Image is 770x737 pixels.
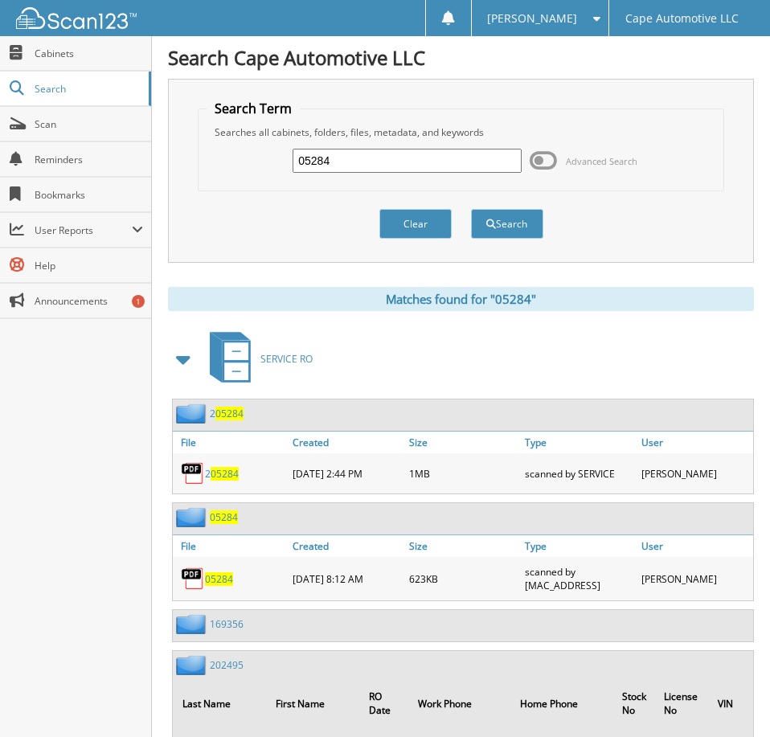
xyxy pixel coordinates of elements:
a: 169356 [210,617,244,631]
span: Scan [35,117,143,131]
span: Announcements [35,294,143,308]
div: [DATE] 2:44 PM [289,457,404,489]
a: Size [405,535,521,557]
th: RO Date [361,680,408,727]
span: Reminders [35,153,143,166]
img: folder2.png [176,614,210,634]
a: Type [521,535,637,557]
a: File [173,432,289,453]
div: [PERSON_NAME] [637,457,753,489]
a: Created [289,432,404,453]
th: License No [656,680,708,727]
th: Stock No [614,680,654,727]
th: Last Name [174,680,266,727]
span: 05284 [211,467,239,481]
div: Searches all cabinets, folders, files, metadata, and keywords [207,125,715,139]
div: 623KB [405,561,521,596]
img: PDF.png [181,567,205,591]
span: Bookmarks [35,188,143,202]
div: [PERSON_NAME] [637,561,753,596]
a: 205284 [205,467,239,481]
a: User [637,432,753,453]
a: 202495 [210,658,244,672]
span: Cape Automotive LLC [625,14,739,23]
a: 05284 [205,572,233,586]
img: folder2.png [176,403,210,424]
div: scanned by [MAC_ADDRESS] [521,561,637,596]
a: 05284 [210,510,238,524]
legend: Search Term [207,100,300,117]
th: Work Phone [410,680,510,727]
span: Search [35,82,141,96]
div: 1 [132,295,145,308]
a: File [173,535,289,557]
button: Clear [379,209,452,239]
th: Home Phone [512,680,612,727]
span: 05284 [215,407,244,420]
div: 1MB [405,457,521,489]
a: Created [289,535,404,557]
div: scanned by SERVICE [521,457,637,489]
span: Help [35,259,143,272]
a: Size [405,432,521,453]
a: User [637,535,753,557]
img: scan123-logo-white.svg [16,7,137,29]
span: Advanced Search [566,155,637,167]
div: [DATE] 8:12 AM [289,561,404,596]
a: Type [521,432,637,453]
a: 205284 [210,407,244,420]
img: folder2.png [176,507,210,527]
span: Cabinets [35,47,143,60]
img: PDF.png [181,461,205,485]
th: First Name [268,680,359,727]
button: Search [471,209,543,239]
div: Matches found for "05284" [168,287,754,311]
img: folder2.png [176,655,210,675]
a: SERVICE RO [200,327,313,391]
span: [PERSON_NAME] [487,14,577,23]
h1: Search Cape Automotive LLC [168,44,754,71]
span: SERVICE RO [260,352,313,366]
span: User Reports [35,223,132,237]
